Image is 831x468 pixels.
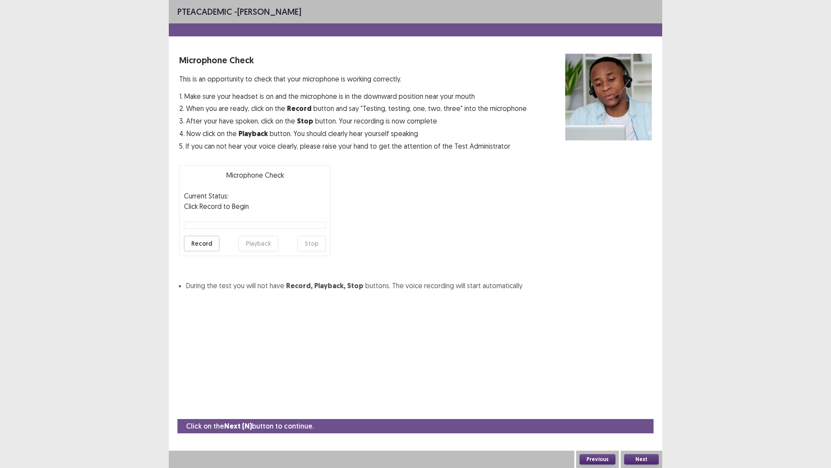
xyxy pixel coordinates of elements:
[186,280,652,291] li: During the test you will not have buttons. The voice recording will start automatically
[179,128,527,139] p: 4. Now click on the button. You should clearly hear yourself speaking
[179,54,527,67] p: Microphone Check
[287,104,312,113] strong: Record
[177,6,232,17] span: PTE academic
[184,170,326,180] p: Microphone Check
[184,236,219,251] button: Record
[624,454,659,465] button: Next
[224,422,252,431] strong: Next (N)
[184,191,229,201] p: Current Status:
[347,281,364,290] strong: Stop
[179,116,527,127] p: 3. After your have spoken, click on the button. Your recording is now complete
[314,281,345,290] strong: Playback,
[297,236,326,251] button: Stop
[177,5,301,18] p: - [PERSON_NAME]
[238,236,278,251] button: Playback
[179,91,527,101] p: 1. Make sure your headset is on and the microphone is in the downward position near your mouth
[297,117,313,126] strong: Stop
[179,141,527,151] p: 5. If you can not hear your voice clearly, please raise your hand to get the attention of the Tes...
[184,201,326,211] p: Click Record to Begin
[186,421,314,432] p: Click on the button to continue.
[565,54,652,140] img: microphone check
[238,129,268,138] strong: Playback
[580,454,615,465] button: Previous
[179,74,527,84] p: This is an opportunity to check that your microphone is working correctly.
[179,103,527,114] p: 2. When you are ready, click on the button and say "Testing, testing, one, two, three" into the m...
[286,281,312,290] strong: Record,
